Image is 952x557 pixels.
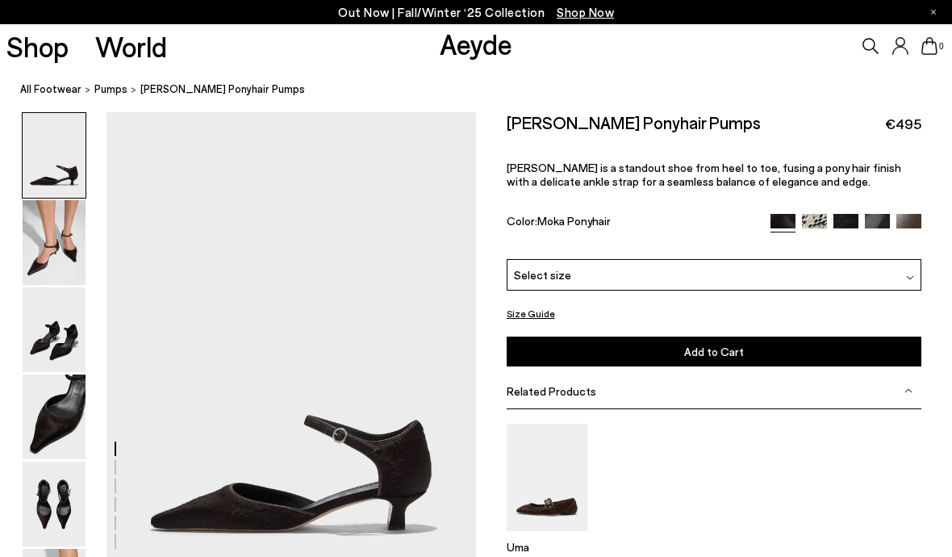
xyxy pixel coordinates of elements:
[507,112,761,132] h2: [PERSON_NAME] Ponyhair Pumps
[507,520,587,554] a: Uma Eyelet Ponyhair Mary-Janes Uma
[20,81,81,98] a: All Footwear
[507,161,922,188] p: [PERSON_NAME] is a standout shoe from heel to toe, fusing a pony hair finish with a delicate ankl...
[507,424,587,531] img: Uma Eyelet Ponyhair Mary-Janes
[906,274,914,282] img: svg%3E
[23,375,86,459] img: Tillie Ponyhair Pumps - Image 4
[94,81,127,98] a: pumps
[937,42,946,51] span: 0
[338,2,614,23] p: Out Now | Fall/Winter ‘25 Collection
[440,27,512,61] a: Aeyde
[140,81,305,98] span: [PERSON_NAME] Ponyhair Pumps
[921,37,937,55] a: 0
[507,384,596,398] span: Related Products
[20,68,952,112] nav: breadcrumb
[507,337,922,366] button: Add to Cart
[23,287,86,372] img: Tillie Ponyhair Pumps - Image 3
[904,387,912,395] img: svg%3E
[94,82,127,95] span: pumps
[507,214,758,232] div: Color:
[514,266,571,283] span: Select size
[23,200,86,285] img: Tillie Ponyhair Pumps - Image 2
[885,114,921,134] span: €495
[95,32,167,61] a: World
[507,304,555,324] button: Size Guide
[23,462,86,547] img: Tillie Ponyhair Pumps - Image 5
[23,113,86,198] img: Tillie Ponyhair Pumps - Image 1
[507,540,587,554] p: Uma
[537,214,611,228] span: Moka Ponyhair
[684,345,744,358] span: Add to Cart
[557,5,614,19] span: Navigate to /collections/new-in
[6,32,69,61] a: Shop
